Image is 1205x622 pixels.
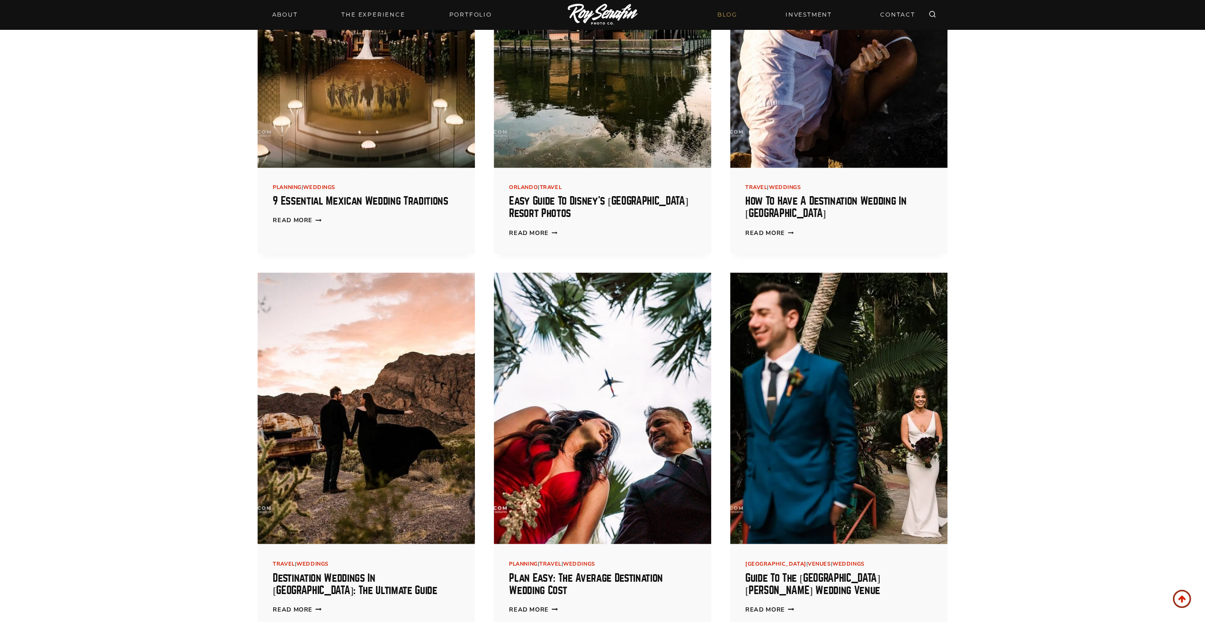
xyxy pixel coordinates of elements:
[769,184,801,191] a: Weddings
[730,272,947,544] img: Guide to the St. Pete Sunken Gardens Wedding Venue 9
[443,8,497,21] a: Portfolio
[494,272,711,544] a: A couple in formal attire look up towards the sky framed by palm leaves at the Lake Nona Wave Hot...
[273,572,437,595] a: Destination Weddings in [GEOGRAPHIC_DATA]: The Ultimate Guide
[539,560,561,567] a: Travel
[745,572,880,595] a: Guide to the [GEOGRAPHIC_DATA][PERSON_NAME] Wedding Venue
[780,6,838,23] a: INVESTMENT
[540,184,562,191] a: Travel
[273,184,301,191] a: planning
[509,184,562,191] span: |
[568,4,638,26] img: Logo of Roy Serafin Photo Co., featuring stylized text in white on a light background, representi...
[273,216,321,225] a: Read More
[563,560,595,567] a: Weddings
[273,196,448,207] a: 9 Essential Mexican Wedding Traditions
[509,560,595,567] span: | |
[745,560,806,567] a: [GEOGRAPHIC_DATA]
[273,560,295,567] a: Travel
[712,6,921,23] nav: Secondary Navigation
[745,229,794,237] a: Read More
[1173,590,1191,608] a: Scroll to top
[926,8,939,21] button: View Search Form
[509,229,558,237] a: Read More
[875,6,921,23] a: CONTACT
[808,560,830,567] a: Venues
[745,196,906,219] a: How to Have a Destination Wedding in [GEOGRAPHIC_DATA]
[509,560,537,567] a: planning
[258,272,475,544] img: Destination Weddings in Las Vegas: The Ultimate Guide 7
[267,8,498,21] nav: Primary Navigation
[273,605,321,613] a: Read More
[273,560,328,567] span: |
[832,560,864,567] a: Weddings
[296,560,328,567] a: Weddings
[712,6,743,23] a: BLOG
[745,605,794,613] a: Read More
[258,272,475,544] a: Destination Weddings in Las Vegas: The Ultimate Guide
[509,184,538,191] a: Orlando
[336,8,411,21] a: THE EXPERIENCE
[509,572,663,595] a: Plan Easy: The Average Destination Wedding Cost
[303,184,335,191] a: Weddings
[494,272,711,544] img: Plan Easy: The Average Destination Wedding Cost 8
[730,272,947,544] a: A bride beams with happiness as she looks at her groom, who stands in the foreground, out of focu...
[745,560,865,567] span: | |
[273,184,335,191] span: |
[267,8,303,21] a: About
[745,184,801,191] span: |
[509,605,558,613] a: Read More
[509,196,688,219] a: Easy Guide to Disney’s [GEOGRAPHIC_DATA] Resort Photos
[745,184,767,191] a: Travel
